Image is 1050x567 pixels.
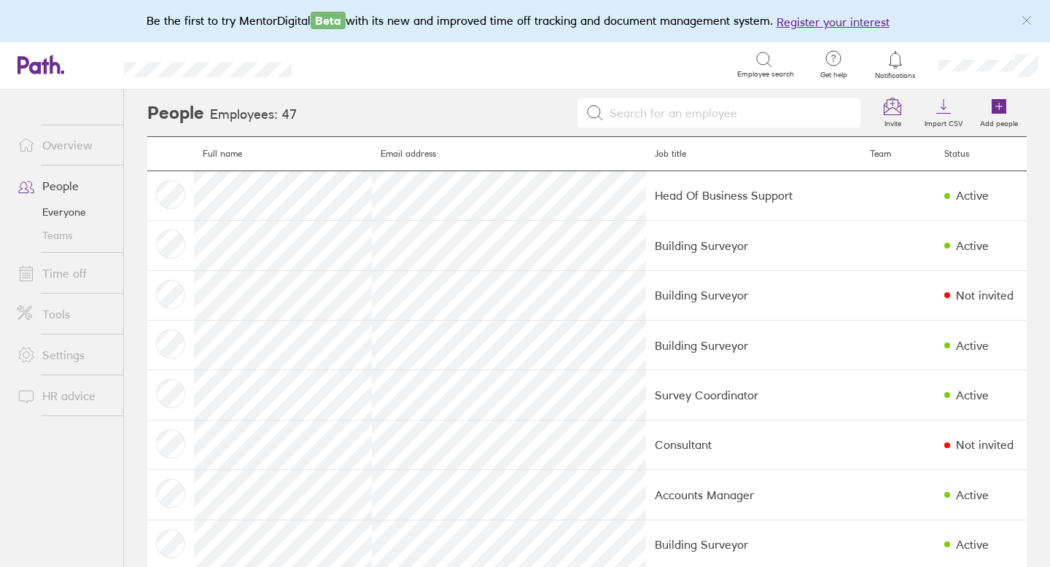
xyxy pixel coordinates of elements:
th: Team [861,137,935,171]
a: Tools [6,300,123,329]
span: Employee search [737,70,794,79]
div: Be the first to try MentorDigital with its new and improved time off tracking and document manage... [147,12,904,31]
div: Active [956,189,989,202]
th: Email address [372,137,646,171]
td: Building Surveyor [646,221,861,270]
h2: People [147,90,204,136]
label: Add people [971,115,1027,128]
a: Time off [6,259,123,288]
h3: Employees: 47 [210,107,297,122]
div: Active [956,488,989,501]
span: Beta [311,12,346,29]
td: Building Surveyor [646,321,861,370]
td: Survey Coordinator [646,370,861,420]
div: Search [331,58,368,71]
input: Search for an employee [604,99,852,127]
td: Consultant [646,420,861,469]
th: Job title [646,137,861,171]
a: Teams [6,224,123,247]
span: Notifications [872,71,919,80]
th: Status [936,137,1027,171]
th: Full name [194,137,372,171]
a: HR advice [6,381,123,410]
a: Settings [6,340,123,369]
label: Import CSV [916,115,971,128]
a: Invite [869,90,916,136]
td: Accounts Manager [646,470,861,520]
div: Not invited [956,438,1014,451]
div: Active [956,239,989,252]
span: Get help [810,71,857,79]
a: Everyone [6,200,123,224]
div: Not invited [956,289,1014,302]
a: People [6,171,123,200]
a: Notifications [872,50,919,80]
td: Head Of Business Support [646,171,861,220]
div: Active [956,388,989,402]
div: Active [956,538,989,551]
a: Import CSV [916,90,971,136]
a: Overview [6,130,123,160]
label: Invite [876,115,910,128]
button: Register your interest [777,13,890,31]
a: Add people [971,90,1027,136]
div: Active [956,339,989,352]
td: Building Surveyor [646,270,861,320]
